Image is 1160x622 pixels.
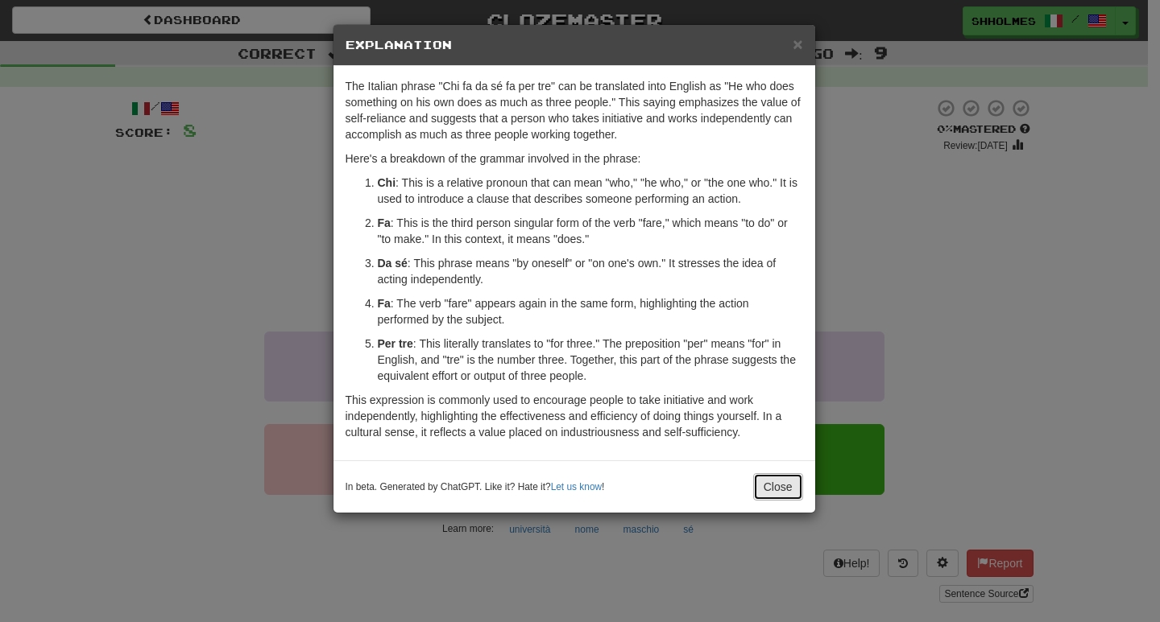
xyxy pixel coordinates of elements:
[378,297,391,310] strong: Fa
[346,78,803,142] p: The Italian phrase "Chi fa da sé fa per tre" can be translated into English as "He who does somet...
[753,473,803,500] button: Close
[378,215,803,247] p: : This is the third person singular form of the verb "fare," which means "to do" or "to make." In...
[378,255,803,287] p: : This phrase means "by oneself" or "on one's own." It stresses the idea of acting independently.
[378,337,413,350] strong: Per tre
[346,150,803,167] p: Here's a breakdown of the grammar involved in the phrase:
[378,336,803,384] p: : This literally translates to "for three." The preposition "per" means "for" in English, and "tr...
[346,480,605,494] small: In beta. Generated by ChatGPT. Like it? Hate it? !
[378,175,803,207] p: : This is a relative pronoun that can mean "who," "he who," or "the one who." It is used to intro...
[378,216,391,229] strong: Fa
[378,295,803,327] p: : The verb "fare" appears again in the same form, highlighting the action performed by the subject.
[551,481,602,492] a: Let us know
[793,35,802,52] button: Close
[378,257,408,270] strong: Da sé
[346,37,803,53] h5: Explanation
[378,176,396,189] strong: Chi
[346,392,803,440] p: This expression is commonly used to encourage people to take initiative and work independently, h...
[793,35,802,53] span: ×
